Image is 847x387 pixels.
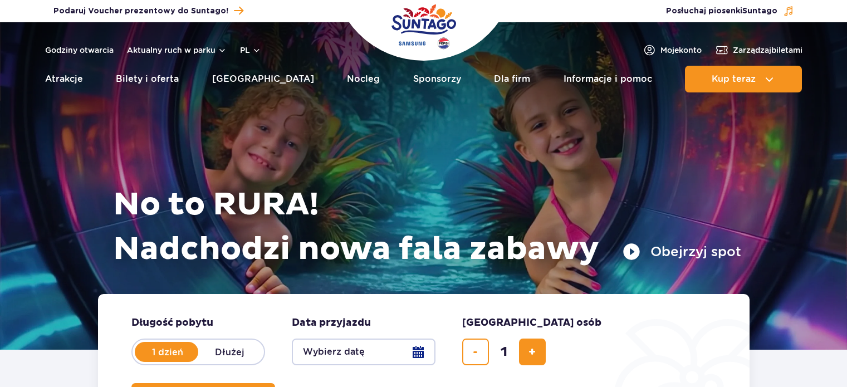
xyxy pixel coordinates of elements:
a: [GEOGRAPHIC_DATA] [212,66,314,92]
a: Atrakcje [45,66,83,92]
a: Dla firm [494,66,530,92]
button: Wybierz datę [292,339,435,365]
button: Obejrzyj spot [623,243,741,261]
span: Długość pobytu [131,316,213,330]
a: Godziny otwarcia [45,45,114,56]
span: Posłuchaj piosenki [666,6,777,17]
button: usuń bilet [462,339,489,365]
span: [GEOGRAPHIC_DATA] osób [462,316,601,330]
a: Sponsorzy [413,66,461,92]
label: 1 dzień [136,340,199,364]
button: pl [240,45,261,56]
span: Zarządzaj biletami [733,45,802,56]
input: liczba biletów [491,339,517,365]
span: Podaruj Voucher prezentowy do Suntago! [53,6,228,17]
button: Posłuchaj piosenkiSuntago [666,6,794,17]
a: Zarządzajbiletami [715,43,802,57]
button: dodaj bilet [519,339,546,365]
a: Mojekonto [643,43,702,57]
span: Kup teraz [712,74,756,84]
a: Bilety i oferta [116,66,179,92]
span: Data przyjazdu [292,316,371,330]
label: Dłużej [198,340,262,364]
a: Informacje i pomoc [564,66,652,92]
button: Aktualny ruch w parku [127,46,227,55]
h1: No to RURA! Nadchodzi nowa fala zabawy [113,183,741,272]
a: Podaruj Voucher prezentowy do Suntago! [53,3,243,18]
span: Moje konto [660,45,702,56]
span: Suntago [742,7,777,15]
button: Kup teraz [685,66,802,92]
a: Nocleg [347,66,380,92]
